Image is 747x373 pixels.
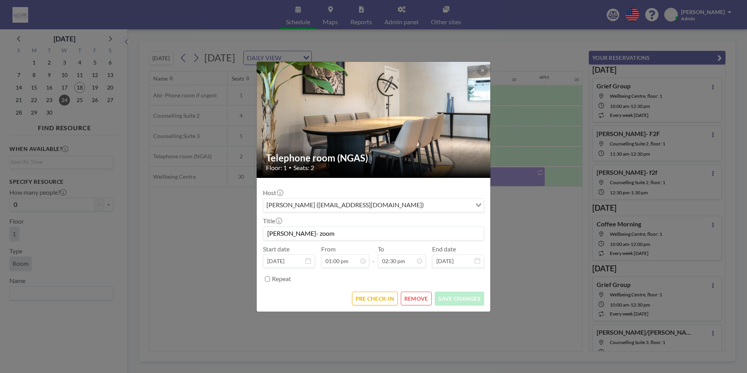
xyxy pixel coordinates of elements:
[263,199,484,212] div: Search for option
[289,165,291,170] span: •
[263,217,281,225] label: Title
[432,245,456,253] label: End date
[272,275,291,283] label: Repeat
[265,200,425,210] span: [PERSON_NAME] ([EMAIL_ADDRESS][DOMAIN_NAME])
[372,248,375,265] span: -
[263,227,484,240] input: (No title)
[266,152,482,164] h2: Telephone room (NGAS)
[263,245,290,253] label: Start date
[321,245,336,253] label: From
[257,41,491,198] img: 537.jpg
[352,292,398,305] button: PRE CHECK-IN
[263,189,282,197] label: Host
[378,245,384,253] label: To
[426,200,471,210] input: Search for option
[293,164,314,172] span: Seats: 2
[266,164,287,172] span: Floor: 1
[401,292,432,305] button: REMOVE
[435,292,484,305] button: SAVE CHANGES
